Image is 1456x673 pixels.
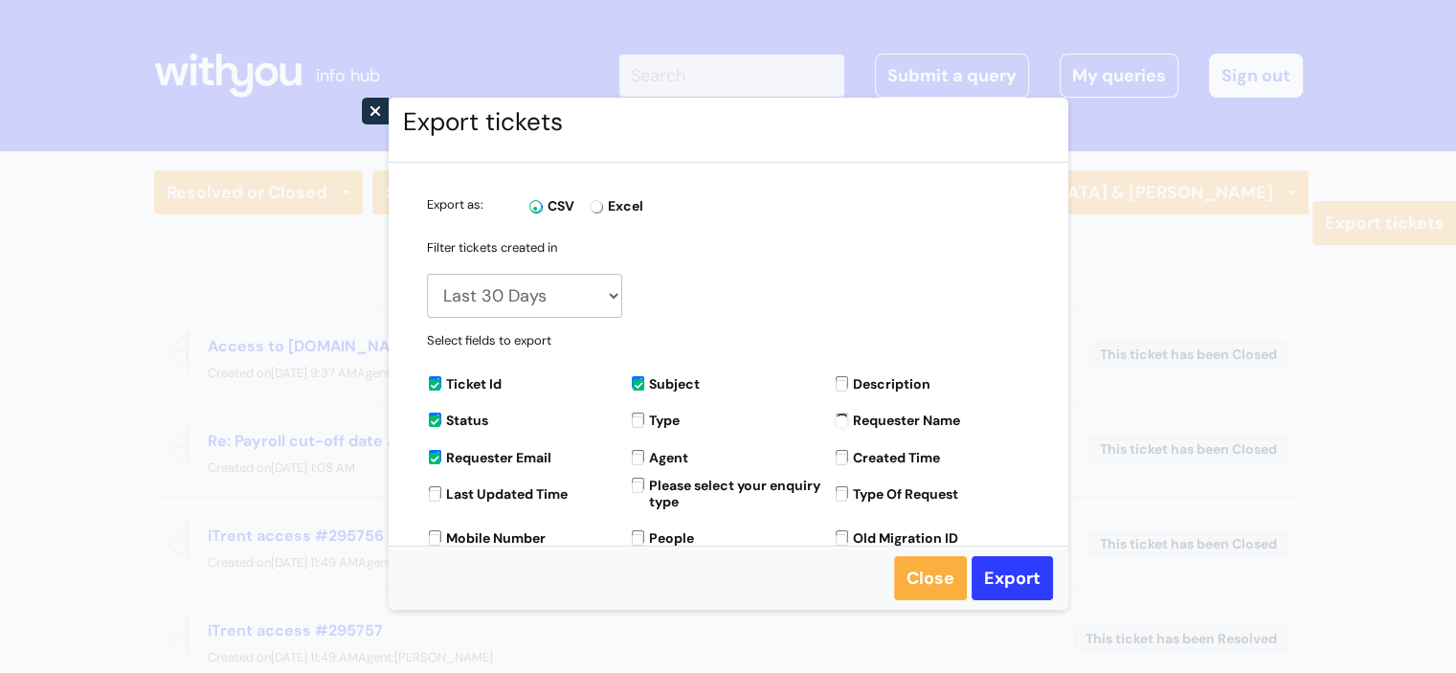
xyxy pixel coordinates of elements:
label: Type Of Request [834,486,958,504]
h3: Export tickets [403,107,1054,137]
label: Please select your enquiry type [630,478,826,510]
label: Subject [630,376,700,393]
label: Filter tickets created in [427,236,557,258]
input: Type [632,413,644,425]
a: Export [972,556,1053,600]
input: Mobile Number [429,530,441,543]
input: Subject [632,376,644,389]
label: CSV [528,193,574,214]
label: Select fields to export [427,329,551,351]
input: Type Of Request [836,486,848,499]
input: CSV [530,201,543,213]
label: Mobile Number [427,530,546,548]
label: Requester Email [427,450,551,467]
label: People [630,530,694,548]
label: Type [630,413,680,430]
input: Ticket Id [429,376,441,389]
label: Ticket Id [427,376,502,393]
label: Excel [589,193,643,214]
button: × [362,98,389,124]
label: Agent [630,450,688,467]
input: Status [429,413,441,425]
input: Please select your enquiry type [632,478,644,490]
input: Last Updated Time [429,486,441,499]
label: Created Time [834,450,940,467]
label: Old Migration ID [834,530,958,548]
label: Status [427,413,488,430]
input: Agent [632,450,644,462]
input: Old Migration ID [836,530,848,543]
input: Description [836,376,848,389]
label: Last Updated Time [427,486,568,504]
label: Export as: [427,193,483,215]
input: Requester Email [429,450,441,462]
input: Requester Name [836,413,848,425]
a: Close [894,556,967,600]
input: Created Time [836,450,848,462]
input: People [632,530,644,543]
label: Description [834,376,930,393]
input: Excel [591,201,603,213]
label: Requester Name [834,413,960,430]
